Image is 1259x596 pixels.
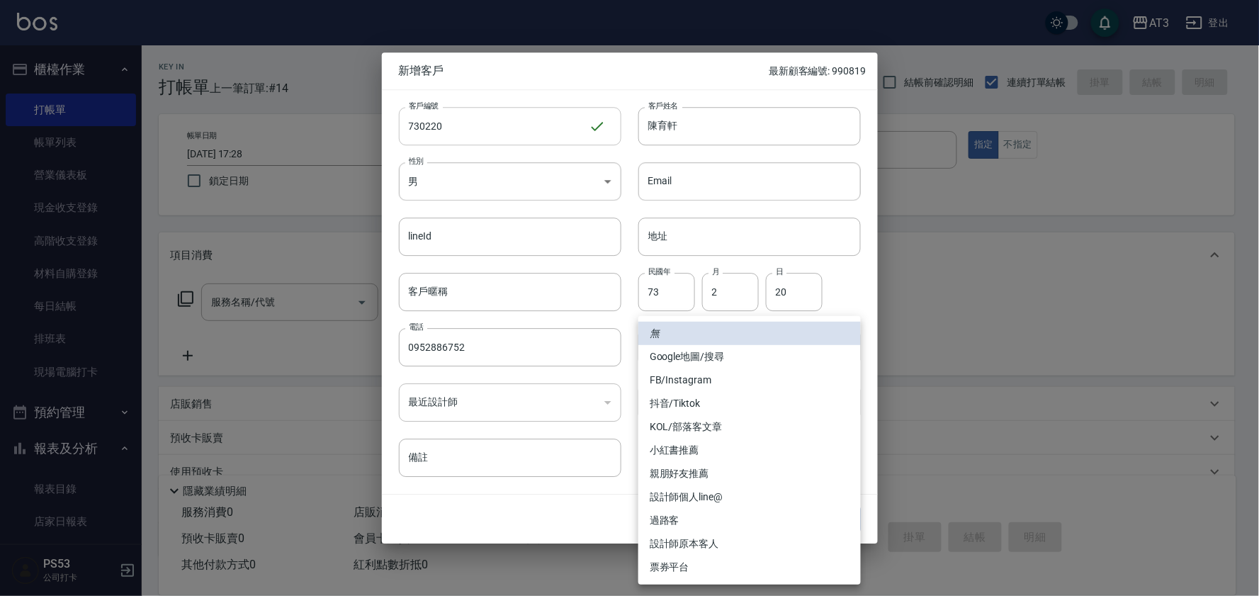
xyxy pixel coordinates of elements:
li: 票券平台 [638,556,861,579]
li: Google地圖/搜尋 [638,345,861,369]
li: 過路客 [638,509,861,532]
li: FB/Instagram [638,369,861,392]
li: 設計師個人line@ [638,485,861,509]
em: 無 [650,326,660,341]
li: 設計師原本客人 [638,532,861,556]
li: 小紅書推薦 [638,439,861,462]
li: 親朋好友推薦 [638,462,861,485]
li: KOL/部落客文章 [638,415,861,439]
li: 抖音/Tiktok [638,392,861,415]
